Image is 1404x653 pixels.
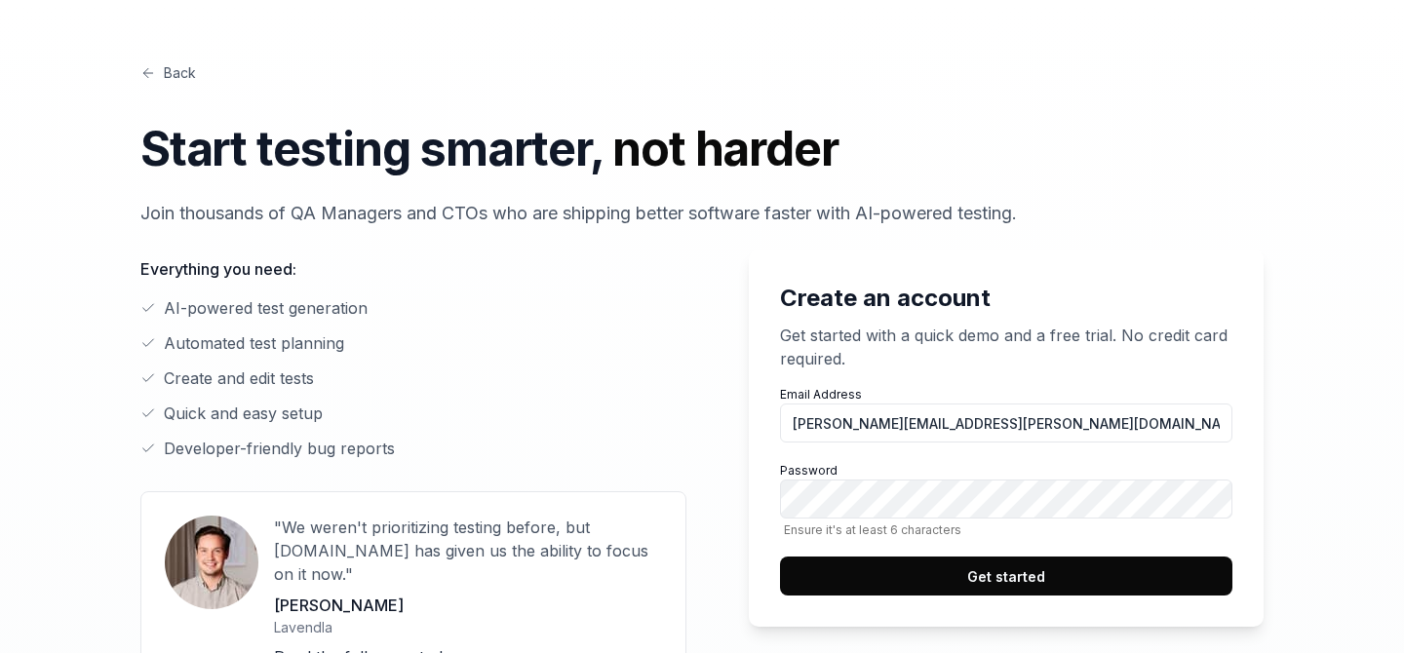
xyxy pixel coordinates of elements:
[780,324,1232,370] p: Get started with a quick demo and a free trial. No credit card required.
[140,437,686,460] li: Developer-friendly bug reports
[140,402,686,425] li: Quick and easy setup
[780,522,1232,537] span: Ensure it's at least 6 characters
[140,62,196,83] a: Back
[274,617,662,637] p: Lavendla
[140,366,686,390] li: Create and edit tests
[140,200,1264,226] p: Join thousands of QA Managers and CTOs who are shipping better software faster with AI-powered te...
[274,594,662,617] p: [PERSON_NAME]
[780,480,1232,519] input: PasswordEnsure it's at least 6 characters
[140,114,1264,184] h1: Start testing smarter,
[780,403,1232,442] input: Email Address
[780,462,1232,537] label: Password
[165,516,258,609] img: User avatar
[274,516,662,586] p: "We weren't prioritizing testing before, but [DOMAIN_NAME] has given us the ability to focus on i...
[780,281,1232,316] h2: Create an account
[140,331,686,355] li: Automated test planning
[612,120,838,177] span: not harder
[140,257,686,281] p: Everything you need:
[780,386,1232,442] label: Email Address
[140,296,686,320] li: AI-powered test generation
[780,557,1232,595] button: Get started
